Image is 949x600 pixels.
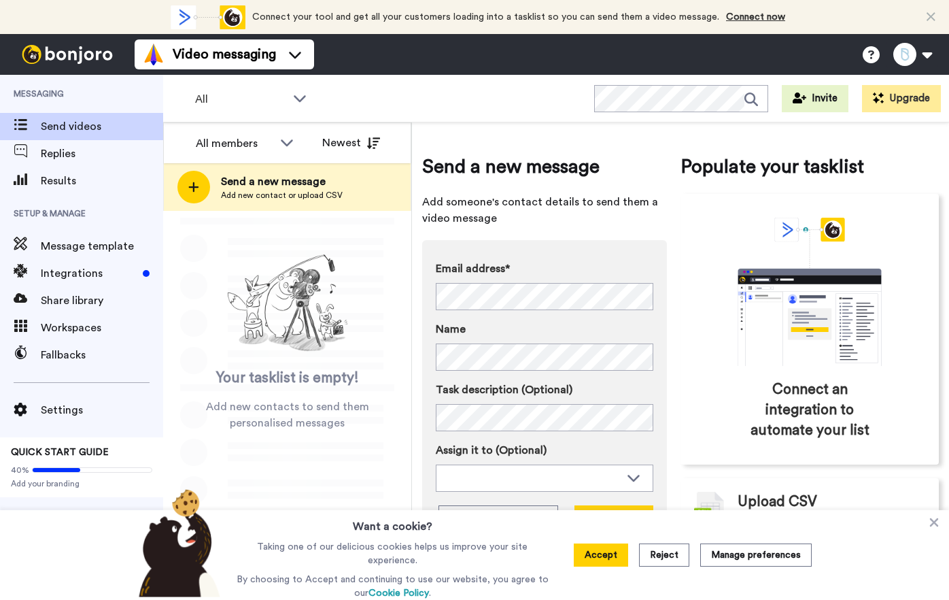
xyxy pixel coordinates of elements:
span: All [195,91,286,107]
p: By choosing to Accept and continuing to use our website, you agree to our . [233,573,552,600]
label: Assign it to (Optional) [436,442,653,459]
span: Connect an integration to automate your list [738,380,881,441]
span: Your tasklist is empty! [216,368,359,388]
img: csv-grey.png [694,492,724,526]
button: Accept [574,544,628,567]
span: Settings [41,402,163,418]
span: Replies [41,146,163,162]
span: Add your branding [11,478,152,489]
img: vm-color.svg [143,44,165,65]
a: Cookie Policy [368,588,429,598]
span: Add new contact or upload CSV [221,190,343,201]
div: animation [171,5,245,29]
a: Connect now [726,12,785,22]
span: Send videos [41,118,163,135]
span: Add someone's contact details to send them a video message [422,194,667,227]
span: Add new contacts to send them personalised messages [184,399,391,431]
span: Share library [41,293,163,309]
span: Connect your tool and get all your customers loading into a tasklist so you can send them a video... [252,12,719,22]
button: Newest [312,129,390,156]
label: Task description (Optional) [436,382,653,398]
span: Workspaces [41,320,163,336]
span: Message template [41,238,163,254]
span: Results [41,173,163,189]
button: Record now [574,505,653,533]
button: Add and record later [438,505,558,533]
h3: Want a cookie? [353,510,432,535]
span: Send a new message [221,173,343,190]
div: All members [196,135,273,152]
button: Manage preferences [700,544,812,567]
button: Invite [782,85,848,112]
span: Send a new message [422,153,667,180]
img: bear-with-cookie.png [126,488,227,597]
div: animation [708,218,912,366]
span: Fallbacks [41,347,163,363]
button: Reject [639,544,689,567]
label: Email address* [436,261,653,277]
span: Upload CSV [738,492,817,512]
span: 40% [11,465,29,476]
button: Upgrade [862,85,941,112]
span: Name [436,321,466,337]
p: Taking one of our delicious cookies helps us improve your site experience. [233,540,552,567]
span: Video messaging [173,45,276,64]
span: Populate your tasklist [680,153,939,180]
img: ready-set-action.png [220,249,356,358]
img: bj-logo-header-white.svg [16,45,118,64]
span: Integrations [41,265,137,282]
span: QUICK START GUIDE [11,448,109,457]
